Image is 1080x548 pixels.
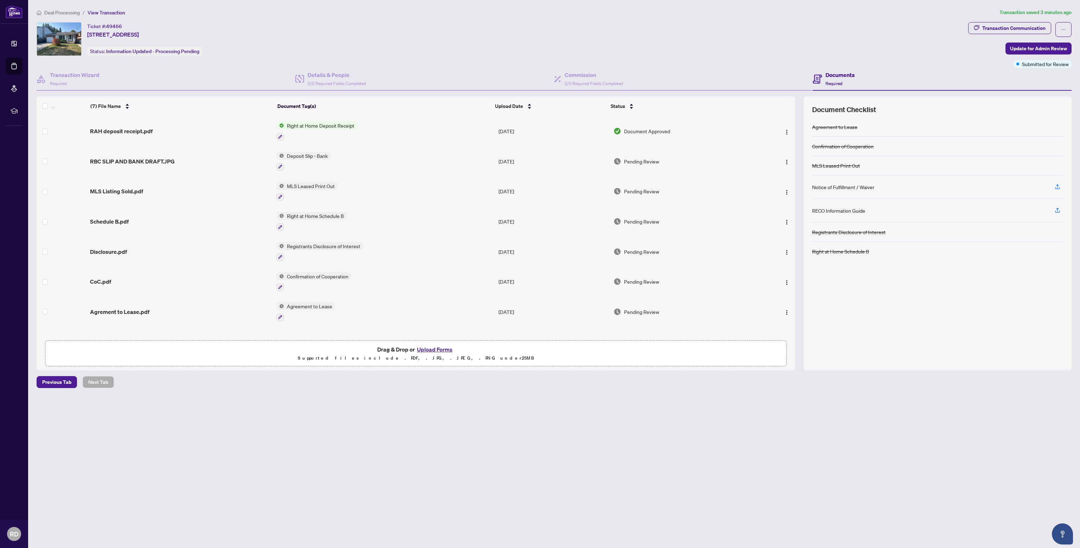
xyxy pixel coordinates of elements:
span: Right at Home Deposit Receipt [284,122,357,129]
img: Status Icon [276,182,284,190]
span: Deal Processing [44,9,80,16]
img: Logo [784,219,790,225]
span: RBC SLIP AND BANK DRAFT.JPG [90,157,175,166]
span: Pending Review [624,278,659,285]
button: Status IconRegistrants Disclosure of Interest [276,242,363,261]
button: Transaction Communication [968,22,1051,34]
img: Document Status [613,218,621,225]
img: Logo [784,280,790,285]
button: Logo [781,216,792,227]
img: Status Icon [276,272,284,280]
span: Upload Date [495,102,523,110]
img: Document Status [613,278,621,285]
span: Deposit Slip - Bank [284,152,330,160]
span: Pending Review [624,248,659,256]
span: MLS Listing Sold.pdf [90,187,143,195]
button: Update for Admin Review [1005,43,1072,54]
img: Logo [784,250,790,255]
div: Notice of Fulfillment / Waiver [812,183,874,191]
div: RECO Information Guide [812,207,865,214]
span: Previous Tab [42,376,71,388]
h4: Details & People [308,71,366,79]
td: [DATE] [496,206,611,237]
div: Agreement to Lease [812,123,857,131]
span: RD [10,529,19,539]
span: Information Updated - Processing Pending [106,48,199,54]
span: ellipsis [1061,27,1066,32]
span: MLS Leased Print Out [284,182,337,190]
img: Document Status [613,157,621,165]
button: Status IconAgreement to Lease [276,302,335,321]
img: Logo [784,189,790,195]
li: / [83,8,85,17]
button: Upload Forms [415,345,455,354]
span: Agreement to Lease [284,302,335,310]
span: Status [611,102,625,110]
img: Status Icon [276,212,284,220]
button: Logo [781,306,792,317]
img: Document Status [613,248,621,256]
span: [STREET_ADDRESS] [87,30,139,39]
button: Status IconRight at Home Deposit Receipt [276,122,357,141]
img: Document Status [613,187,621,195]
span: Pending Review [624,218,659,225]
span: Agrement to Lease.pdf [90,308,149,316]
div: Right at Home Schedule B [812,247,869,255]
button: Previous Tab [37,376,77,388]
td: [DATE] [496,176,611,207]
span: Registrants Disclosure of Interest [284,242,363,250]
span: Pending Review [624,157,659,165]
button: Logo [781,246,792,257]
span: Pending Review [624,308,659,316]
td: [DATE] [496,297,611,327]
span: (7) File Name [90,102,121,110]
span: home [37,10,41,15]
span: Document Approved [624,127,670,135]
div: Registrants Disclosure of Interest [812,228,886,236]
h4: Transaction Wizard [50,71,99,79]
th: Status [608,96,752,116]
button: Status IconConfirmation of Cooperation [276,272,351,291]
span: Right at Home Schedule B [284,212,347,220]
img: Status Icon [276,242,284,250]
button: Open asap [1052,523,1073,544]
img: IMG-C12347941_1.jpg [37,22,81,56]
p: Supported files include .PDF, .JPG, .JPEG, .PNG under 25 MB [50,354,782,362]
img: Logo [784,159,790,165]
th: Upload Date [492,96,608,116]
span: Submitted for Review [1022,60,1069,68]
button: Status IconMLS Leased Print Out [276,182,337,201]
td: [DATE] [496,237,611,267]
td: [DATE] [496,146,611,176]
img: Document Status [613,127,621,135]
img: Status Icon [276,122,284,129]
span: 2/2 Required Fields Completed [308,81,366,86]
button: Logo [781,276,792,287]
img: Logo [784,129,790,135]
span: Schedule B.pdf [90,217,129,226]
span: Drag & Drop orUpload FormsSupported files include .PDF, .JPG, .JPEG, .PNG under25MB [45,341,786,367]
div: Ticket #: [87,22,122,30]
td: [DATE] [496,116,611,146]
button: Status IconDeposit Slip - Bank [276,152,330,171]
div: MLS Leased Print Out [812,162,860,169]
button: Logo [781,125,792,137]
td: [DATE] [496,267,611,297]
span: CoC.pdf [90,277,111,286]
div: Confirmation of Cooperation [812,142,874,150]
span: View Transaction [88,9,125,16]
span: Confirmation of Cooperation [284,272,351,280]
button: Status IconRight at Home Schedule B [276,212,347,231]
img: Logo [784,310,790,315]
img: Document Status [613,308,621,316]
div: Transaction Communication [982,22,1046,34]
span: Update for Admin Review [1010,43,1067,54]
span: Drag & Drop or [377,345,455,354]
img: Status Icon [276,152,284,160]
article: Transaction saved 3 minutes ago [999,8,1072,17]
th: Document Tag(s) [275,96,492,116]
span: 49466 [106,23,122,30]
img: logo [6,5,22,18]
button: Logo [781,156,792,167]
span: Pending Review [624,187,659,195]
